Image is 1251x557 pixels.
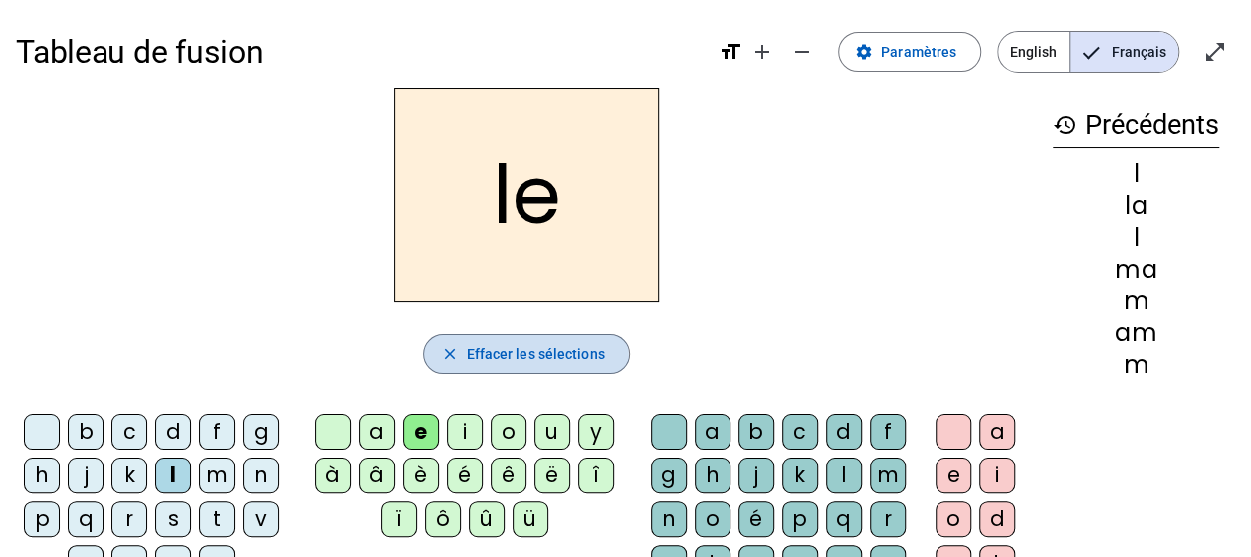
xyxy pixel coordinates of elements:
[1053,258,1219,281] div: ma
[199,458,235,493] div: m
[997,31,1179,73] mat-button-toggle-group: Language selection
[782,458,818,493] div: k
[491,458,526,493] div: ê
[1053,162,1219,186] div: l
[155,414,191,450] div: d
[1195,32,1235,72] button: Entrer en plein écran
[243,501,279,537] div: v
[155,458,191,493] div: l
[243,414,279,450] div: g
[782,414,818,450] div: c
[738,501,774,537] div: é
[68,501,104,537] div: q
[199,414,235,450] div: f
[155,501,191,537] div: s
[199,501,235,537] div: t
[1053,321,1219,345] div: am
[979,414,1015,450] div: a
[440,345,458,363] mat-icon: close
[513,501,548,537] div: ü
[979,501,1015,537] div: d
[359,458,395,493] div: â
[16,20,703,84] h1: Tableau de fusion
[782,32,822,72] button: Diminuer la taille de la police
[423,334,629,374] button: Effacer les sélections
[870,414,906,450] div: f
[24,458,60,493] div: h
[936,458,971,493] div: e
[1053,103,1219,148] h3: Précédents
[578,414,614,450] div: y
[719,40,742,64] mat-icon: format_size
[695,501,730,537] div: o
[111,414,147,450] div: c
[403,414,439,450] div: e
[1053,353,1219,377] div: m
[936,501,971,537] div: o
[447,458,483,493] div: é
[1053,226,1219,250] div: l
[695,458,730,493] div: h
[1053,289,1219,313] div: m
[881,40,956,64] span: Paramètres
[750,40,774,64] mat-icon: add
[425,501,461,537] div: ô
[447,414,483,450] div: i
[24,501,60,537] div: p
[695,414,730,450] div: a
[870,458,906,493] div: m
[790,40,814,64] mat-icon: remove
[394,88,659,302] h2: le
[651,458,687,493] div: g
[738,414,774,450] div: b
[651,501,687,537] div: n
[111,458,147,493] div: k
[855,43,873,61] mat-icon: settings
[534,458,570,493] div: ë
[68,458,104,493] div: j
[534,414,570,450] div: u
[979,458,1015,493] div: i
[1053,194,1219,218] div: la
[243,458,279,493] div: n
[359,414,395,450] div: a
[826,501,862,537] div: q
[826,458,862,493] div: l
[742,32,782,72] button: Augmenter la taille de la police
[403,458,439,493] div: è
[826,414,862,450] div: d
[1070,32,1178,72] span: Français
[838,32,981,72] button: Paramètres
[315,458,351,493] div: à
[381,501,417,537] div: ï
[738,458,774,493] div: j
[782,501,818,537] div: p
[1203,40,1227,64] mat-icon: open_in_full
[1053,113,1077,137] mat-icon: history
[491,414,526,450] div: o
[111,501,147,537] div: r
[469,501,505,537] div: û
[578,458,614,493] div: î
[998,32,1069,72] span: English
[68,414,104,450] div: b
[870,501,906,537] div: r
[466,342,604,366] span: Effacer les sélections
